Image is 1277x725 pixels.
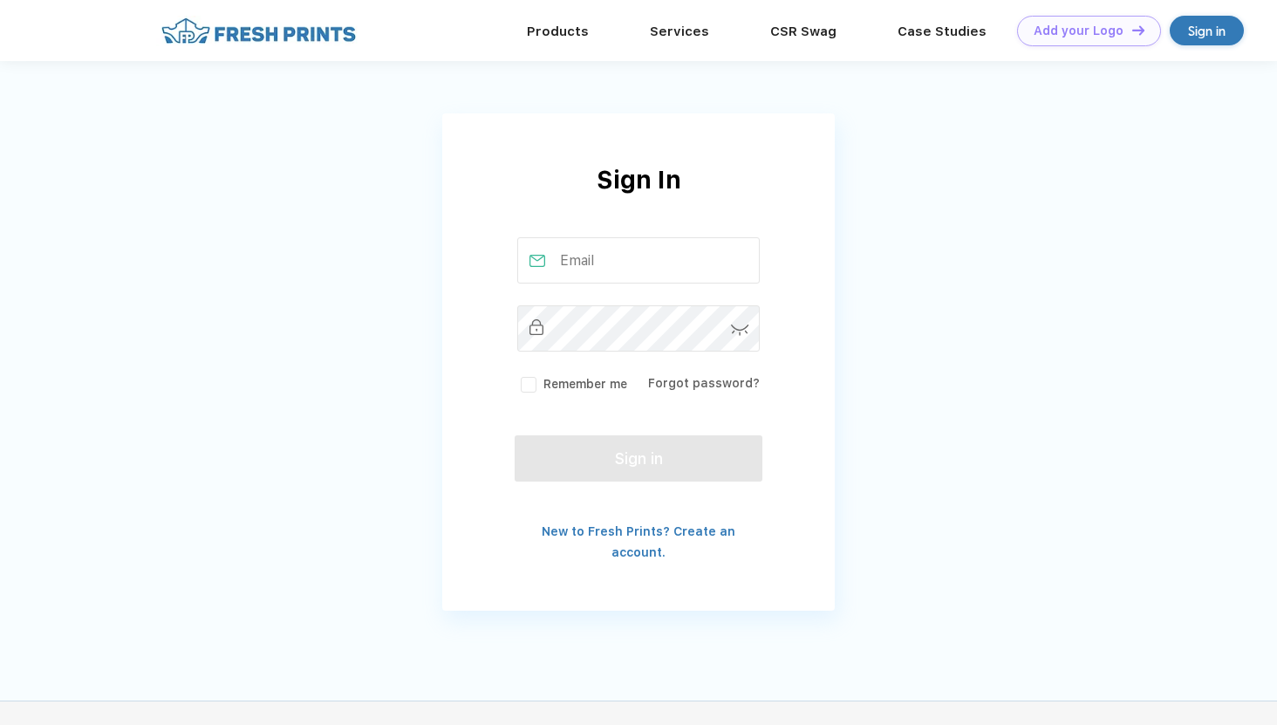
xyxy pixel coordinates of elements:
[1170,16,1244,45] a: Sign in
[517,375,627,393] label: Remember me
[1132,25,1144,35] img: DT
[515,435,762,482] button: Sign in
[529,319,543,335] img: password_inactive.svg
[527,24,589,39] a: Products
[156,16,361,46] img: fo%20logo%202.webp
[648,376,760,390] a: Forgot password?
[529,255,545,267] img: email_active.svg
[1034,24,1123,38] div: Add your Logo
[442,161,835,237] div: Sign In
[731,325,749,336] img: password-icon.svg
[517,237,761,284] input: Email
[1188,21,1226,41] div: Sign in
[542,524,735,559] a: New to Fresh Prints? Create an account.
